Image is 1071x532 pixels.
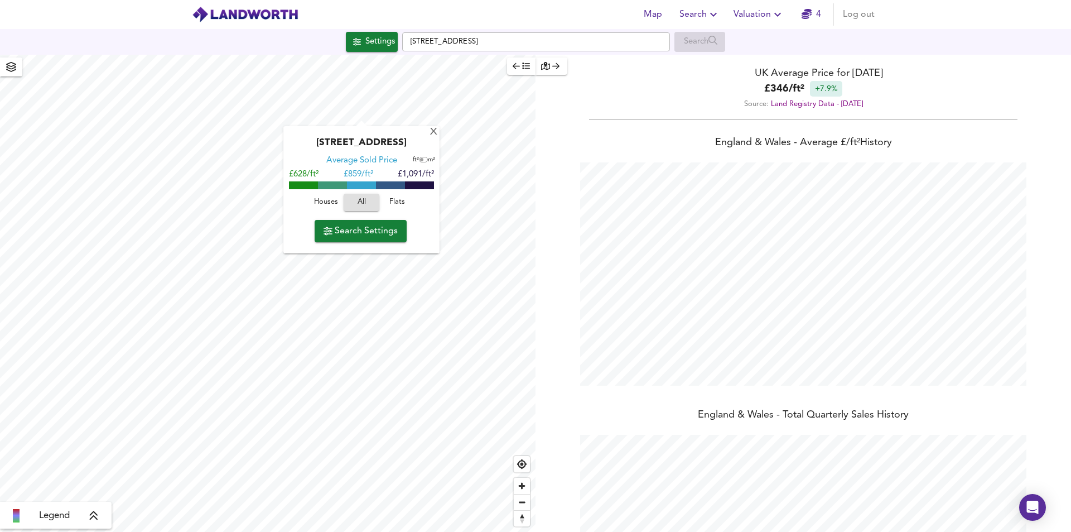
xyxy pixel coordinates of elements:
div: Source: [535,97,1071,112]
button: Valuation [729,3,789,26]
span: £ 859/ft² [344,170,373,179]
button: Find my location [514,456,530,472]
div: Settings [365,35,395,49]
div: England & Wales - Total Quarterly Sales History [535,408,1071,424]
span: Log out [843,7,875,22]
button: Settings [346,32,398,52]
button: Zoom in [514,478,530,494]
span: Houses [311,196,341,209]
span: Reset bearing to north [514,511,530,526]
span: ft² [413,157,419,163]
span: All [349,196,374,209]
button: All [344,194,379,211]
div: Open Intercom Messenger [1019,494,1046,521]
button: Flats [379,194,415,211]
a: 4 [802,7,821,22]
div: Click to configure Search Settings [346,32,398,52]
button: Houses [308,194,344,211]
button: 4 [793,3,829,26]
button: Search Settings [315,220,407,242]
button: Log out [838,3,879,26]
span: Flats [382,196,412,209]
span: Search Settings [324,223,398,239]
div: +7.9% [810,81,842,97]
div: UK Average Price for [DATE] [535,66,1071,81]
div: Enable a Source before running a Search [674,32,725,52]
b: £ 346 / ft² [764,82,804,97]
button: Search [675,3,725,26]
span: m² [428,157,435,163]
span: Valuation [734,7,784,22]
span: Map [639,7,666,22]
a: Land Registry Data - [DATE] [771,100,863,108]
button: Map [635,3,670,26]
div: England & Wales - Average £/ ft² History [535,136,1071,151]
span: Legend [39,509,70,523]
span: £628/ft² [289,170,319,179]
input: Enter a location... [402,32,670,51]
span: £1,091/ft² [398,170,434,179]
div: Average Sold Price [326,155,397,166]
span: Search [679,7,720,22]
button: Zoom out [514,494,530,510]
button: Reset bearing to north [514,510,530,526]
div: X [429,127,438,138]
img: logo [192,6,298,23]
div: [STREET_ADDRESS] [289,137,434,155]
